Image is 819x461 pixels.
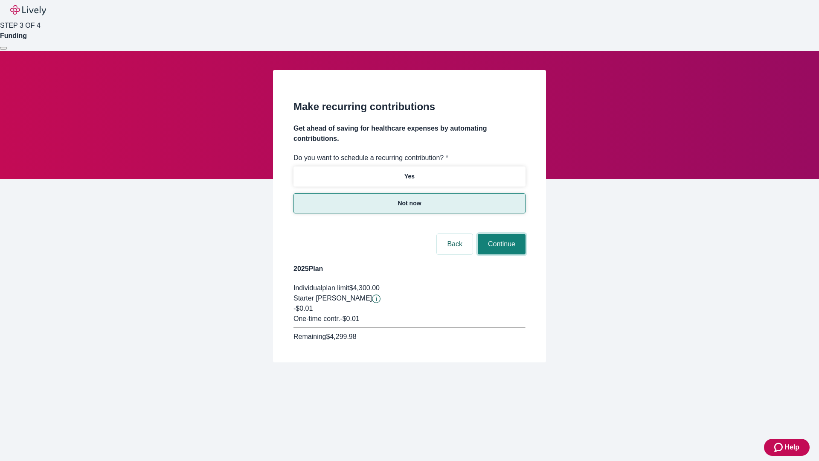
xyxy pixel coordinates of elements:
[293,99,526,114] h2: Make recurring contributions
[437,234,473,254] button: Back
[764,439,810,456] button: Zendesk support iconHelp
[372,295,380,303] svg: Starter penny details
[293,284,349,292] span: Individual plan limit
[326,333,356,340] span: $4,299.98
[293,315,340,322] span: One-time contr.
[293,305,313,312] span: -$0.01
[349,284,380,292] span: $4,300.00
[372,295,380,303] button: Lively will contribute $0.01 to establish your account
[784,442,799,452] span: Help
[398,199,421,208] p: Not now
[293,193,526,213] button: Not now
[404,172,415,181] p: Yes
[10,5,46,15] img: Lively
[293,295,372,302] span: Starter [PERSON_NAME]
[293,123,526,144] h4: Get ahead of saving for healthcare expenses by automating contributions.
[774,442,784,452] svg: Zendesk support icon
[293,333,326,340] span: Remaining
[478,234,526,254] button: Continue
[340,315,359,322] span: - $0.01
[293,153,448,163] label: Do you want to schedule a recurring contribution? *
[293,264,526,274] h4: 2025 Plan
[293,166,526,187] button: Yes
